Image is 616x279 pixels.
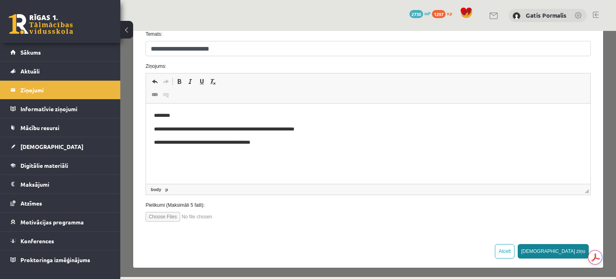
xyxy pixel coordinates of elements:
[76,45,87,56] a: Pasvītrojums (vadīšanas taustiņš+U)
[10,137,110,156] a: [DEMOGRAPHIC_DATA]
[20,200,42,207] span: Atzīmes
[10,118,110,137] a: Mācību resursi
[432,10,446,18] span: 1207
[447,10,452,16] span: xp
[397,213,469,228] button: [DEMOGRAPHIC_DATA] ziņu
[19,171,476,178] label: Pielikumi (Maksimāli 5 faili):
[20,175,110,193] legend: Maksājumi
[20,124,59,131] span: Mācību resursi
[87,45,98,56] a: Noņemt stilus
[375,213,394,228] button: Atcelt
[65,45,76,56] a: Slīpraksts (vadīšanas taustiņš+I)
[43,155,49,162] a: p elements
[10,81,110,99] a: Ziņojumi
[9,14,73,34] a: Rīgas 1. Tālmācības vidusskola
[10,194,110,212] a: Atzīmes
[409,10,431,16] a: 2730 mP
[10,43,110,61] a: Sākums
[464,158,468,162] span: Mērogot
[10,100,110,118] a: Informatīvie ziņojumi
[29,45,40,56] a: Atcelt (vadīšanas taustiņš+Z)
[53,45,65,56] a: Treknraksts (vadīšanas taustiņš+B)
[424,10,431,16] span: mP
[20,100,110,118] legend: Informatīvie ziņojumi
[409,10,423,18] span: 2730
[20,256,90,263] span: Proktoringa izmēģinājums
[20,49,41,56] span: Sākums
[29,155,43,162] a: body elements
[26,73,470,153] iframe: Bagātinātā teksta redaktors, wiswyg-editor-47024870757340-1757791304-163
[526,11,566,19] a: Gatis Pormalis
[40,45,51,56] a: Atkārtot (vadīšanas taustiņš+Y)
[20,237,54,244] span: Konferences
[10,213,110,231] a: Motivācijas programma
[19,32,476,39] label: Ziņojums:
[20,67,40,75] span: Aktuāli
[10,62,110,80] a: Aktuāli
[40,59,51,69] a: Atsaistīt
[10,156,110,175] a: Digitālie materiāli
[513,12,521,20] img: Gatis Pormalis
[20,162,68,169] span: Digitālie materiāli
[20,218,84,226] span: Motivācijas programma
[20,143,83,150] span: [DEMOGRAPHIC_DATA]
[432,10,456,16] a: 1207 xp
[10,250,110,269] a: Proktoringa izmēģinājums
[20,81,110,99] legend: Ziņojumi
[29,59,40,69] a: Saite (vadīšanas taustiņš+K)
[10,232,110,250] a: Konferences
[10,175,110,193] a: Maksājumi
